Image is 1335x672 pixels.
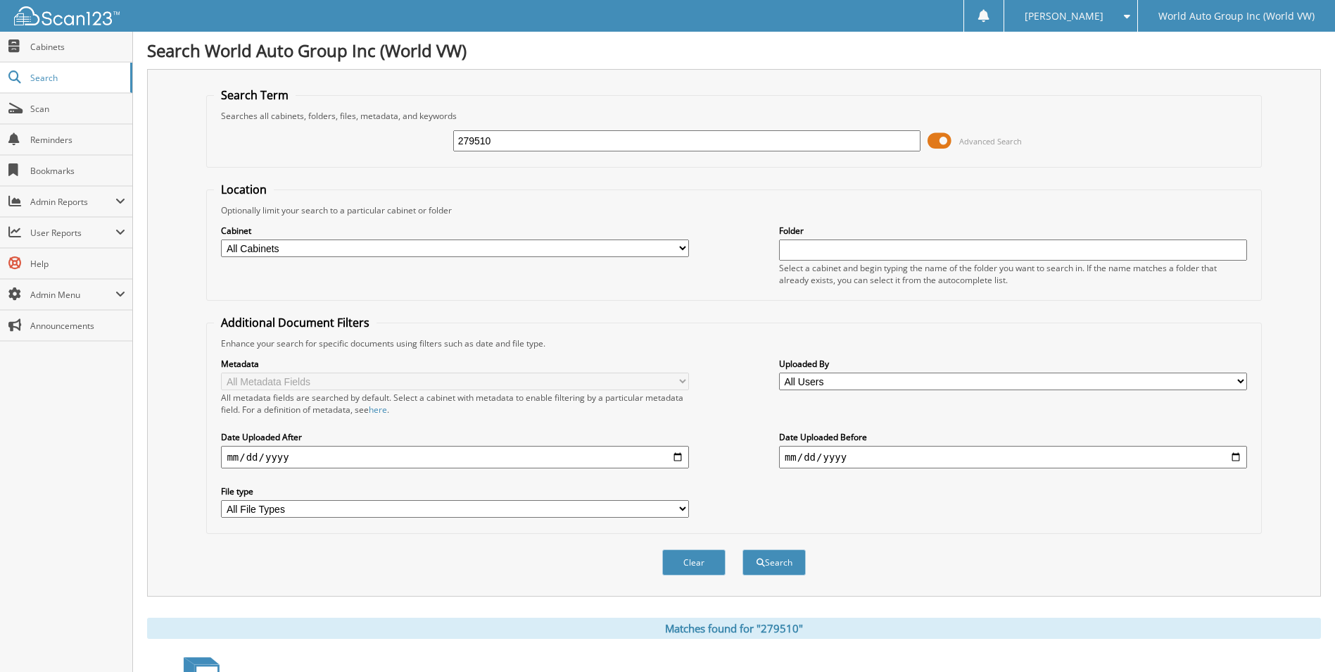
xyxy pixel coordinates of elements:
span: Scan [30,103,125,115]
span: User Reports [30,227,115,239]
div: Enhance your search for specific documents using filters such as date and file type. [214,337,1253,349]
div: Matches found for "279510" [147,618,1321,639]
span: Advanced Search [959,136,1022,147]
label: Cabinet [221,225,689,237]
div: Searches all cabinets, folders, files, metadata, and keywords [214,110,1253,122]
span: World Auto Group Inc (World VW) [1158,12,1315,20]
label: Metadata [221,358,689,370]
span: Admin Reports [30,196,115,208]
span: Bookmarks [30,165,125,177]
label: Folder [779,225,1247,237]
a: here [369,404,387,416]
legend: Additional Document Filters [214,315,377,330]
label: Date Uploaded Before [779,431,1247,443]
button: Search [742,549,806,575]
label: Date Uploaded After [221,431,689,443]
h1: Search World Auto Group Inc (World VW) [147,39,1321,62]
span: Admin Menu [30,289,115,301]
span: [PERSON_NAME] [1025,12,1103,20]
legend: Location [214,182,274,197]
span: Announcements [30,320,125,332]
div: All metadata fields are searched by default. Select a cabinet with metadata to enable filtering b... [221,392,689,416]
img: scan123-logo-white.svg [14,6,120,25]
label: Uploaded By [779,358,1247,370]
span: Help [30,258,125,270]
span: Search [30,72,123,84]
label: File type [221,485,689,497]
input: start [221,446,689,468]
span: Cabinets [30,41,125,53]
button: Clear [662,549,726,575]
input: end [779,446,1247,468]
span: Reminders [30,134,125,146]
div: Optionally limit your search to a particular cabinet or folder [214,204,1253,216]
legend: Search Term [214,87,296,103]
div: Select a cabinet and begin typing the name of the folder you want to search in. If the name match... [779,262,1247,286]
